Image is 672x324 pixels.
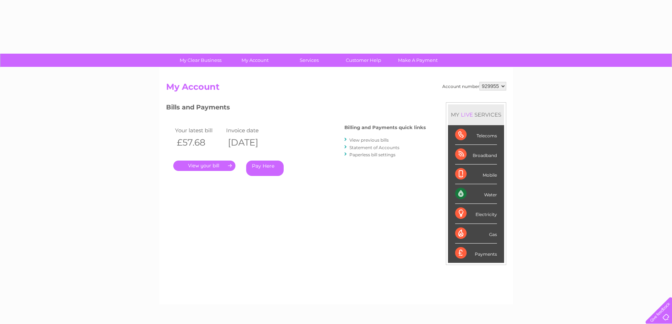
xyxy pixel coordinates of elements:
[442,82,506,90] div: Account number
[459,111,474,118] div: LIVE
[349,145,399,150] a: Statement of Accounts
[455,165,497,184] div: Mobile
[224,126,276,135] td: Invoice date
[173,135,225,150] th: £57.68
[280,54,339,67] a: Services
[388,54,447,67] a: Make A Payment
[349,137,389,143] a: View previous bills
[246,161,284,176] a: Pay Here
[344,125,426,130] h4: Billing and Payments quick links
[166,82,506,95] h2: My Account
[455,244,497,263] div: Payments
[455,204,497,224] div: Electricity
[448,104,504,125] div: MY SERVICES
[455,224,497,244] div: Gas
[455,145,497,165] div: Broadband
[173,161,235,171] a: .
[224,135,276,150] th: [DATE]
[455,125,497,145] div: Telecoms
[349,152,395,157] a: Paperless bill settings
[166,102,426,115] h3: Bills and Payments
[171,54,230,67] a: My Clear Business
[225,54,284,67] a: My Account
[455,184,497,204] div: Water
[173,126,225,135] td: Your latest bill
[334,54,393,67] a: Customer Help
